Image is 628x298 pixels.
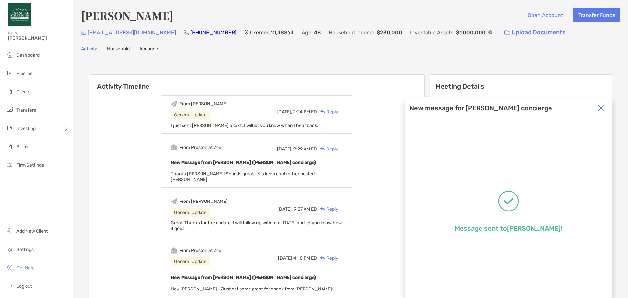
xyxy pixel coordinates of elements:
img: Phone Icon [184,30,189,35]
img: Info Icon [488,30,492,34]
div: From Preston at Zoe [179,248,221,253]
span: [DATE], [277,206,293,212]
img: logout icon [6,282,14,289]
img: transfers icon [6,106,14,114]
span: Thanks [PERSON_NAME]! Sounds great, let's keep each other posted -[PERSON_NAME] [171,171,318,182]
b: New Message from [PERSON_NAME] ([PERSON_NAME] concierge) [171,275,316,280]
span: Dashboard [16,52,40,58]
span: Get Help [16,265,34,271]
div: Reply [317,206,338,213]
div: Reply [317,108,338,115]
h6: Activity Timeline [89,75,424,90]
img: firm-settings icon [6,161,14,168]
a: Upload Documents [500,26,570,40]
p: Message sent to [PERSON_NAME] ! [455,224,562,232]
span: 9:27 AM ED [294,206,317,212]
img: Reply icon [320,110,325,114]
span: 2:24 PM ED [293,109,317,114]
span: Pipeline [16,71,33,76]
img: Email Icon [81,31,86,35]
span: Settings [16,247,34,252]
img: Expand or collapse [584,105,591,111]
span: I just sent [PERSON_NAME] a text. I will let you know when I hear back. [171,123,318,128]
img: Event icon [171,101,177,107]
img: Event icon [171,198,177,204]
span: [PERSON_NAME]! [8,35,69,41]
p: $230,000 [377,28,402,37]
div: From [PERSON_NAME] [179,101,228,107]
span: 9:29 AM ED [293,146,317,152]
span: Transfers [16,107,36,113]
img: Location Icon [244,30,249,35]
div: From Preston at Zoe [179,145,221,150]
p: [EMAIL_ADDRESS][DOMAIN_NAME] [88,28,176,37]
p: Okemos , MI , 48864 [250,28,294,37]
span: Investing [16,126,36,131]
span: [DATE], [277,109,292,114]
p: Age [302,28,311,37]
p: Investable Assets [410,28,453,37]
span: [DATE] [278,255,292,261]
a: [PHONE_NUMBER] [190,29,236,36]
img: Close [598,105,604,111]
button: Transfer Funds [573,8,620,22]
p: 48 [314,28,321,37]
img: clients icon [6,87,14,95]
img: Zoe Logo [8,3,31,26]
span: Billing [16,144,28,149]
div: Reply [317,146,338,152]
div: General Update [171,111,210,119]
div: New message for [PERSON_NAME] concierge [410,104,552,112]
img: Message successfully sent [498,191,519,212]
p: Household Income [329,28,374,37]
a: Household [107,46,130,53]
span: Add New Client [16,228,48,234]
a: Accounts [139,46,159,53]
a: Activity [81,46,97,53]
span: Clients [16,89,30,95]
img: pipeline icon [6,69,14,77]
img: investing icon [6,124,14,132]
b: New Message from [PERSON_NAME] ([PERSON_NAME] concierge) [171,160,316,165]
img: get-help icon [6,263,14,271]
img: Reply icon [320,147,325,151]
h4: [PERSON_NAME] [81,8,173,23]
img: Event icon [171,247,177,254]
div: General Update [171,208,210,217]
p: $1,000,000 [456,28,486,37]
img: Reply icon [320,207,325,211]
img: Event icon [171,144,177,150]
span: [DATE], [277,146,292,152]
span: Log out [16,283,32,289]
img: Reply icon [320,256,325,260]
img: add_new_client icon [6,227,14,235]
p: Meeting Details [435,82,607,91]
img: dashboard icon [6,51,14,59]
span: 4:18 PM ED [293,255,317,261]
span: Firm Settings [16,162,44,168]
img: billing icon [6,142,14,150]
img: button icon [504,30,510,35]
div: From [PERSON_NAME] [179,199,228,204]
div: Reply [317,255,338,262]
img: settings icon [6,245,14,253]
button: Open Account [522,8,568,22]
span: Great! Thanks for the update. I will follow up with him [DATE] and let you know how it goes. [171,220,342,231]
div: General Update [171,257,210,266]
